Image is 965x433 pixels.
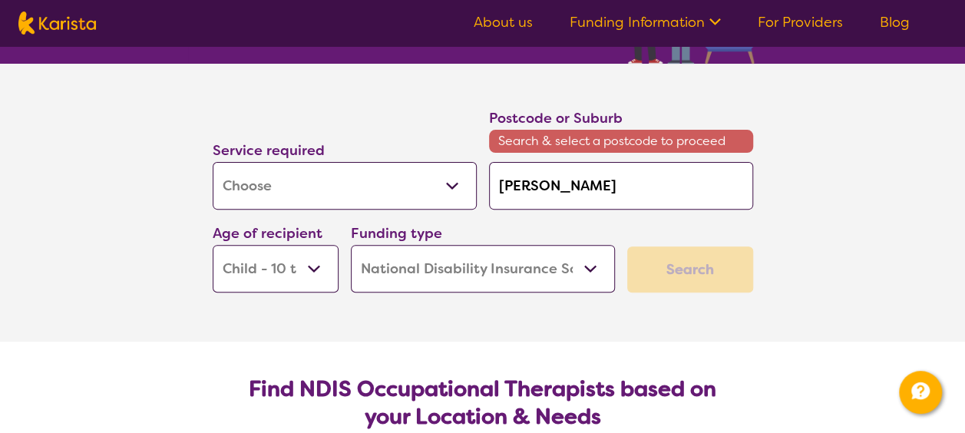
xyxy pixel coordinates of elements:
label: Postcode or Suburb [489,109,623,127]
label: Funding type [351,224,442,243]
a: About us [474,13,533,31]
a: Blog [880,13,910,31]
label: Service required [213,141,325,160]
h2: Find NDIS Occupational Therapists based on your Location & Needs [225,375,741,431]
img: Karista logo [18,12,96,35]
a: For Providers [758,13,843,31]
button: Channel Menu [899,371,942,414]
a: Funding Information [570,13,721,31]
label: Age of recipient [213,224,322,243]
input: Type [489,162,753,210]
span: Search & select a postcode to proceed [489,130,753,153]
